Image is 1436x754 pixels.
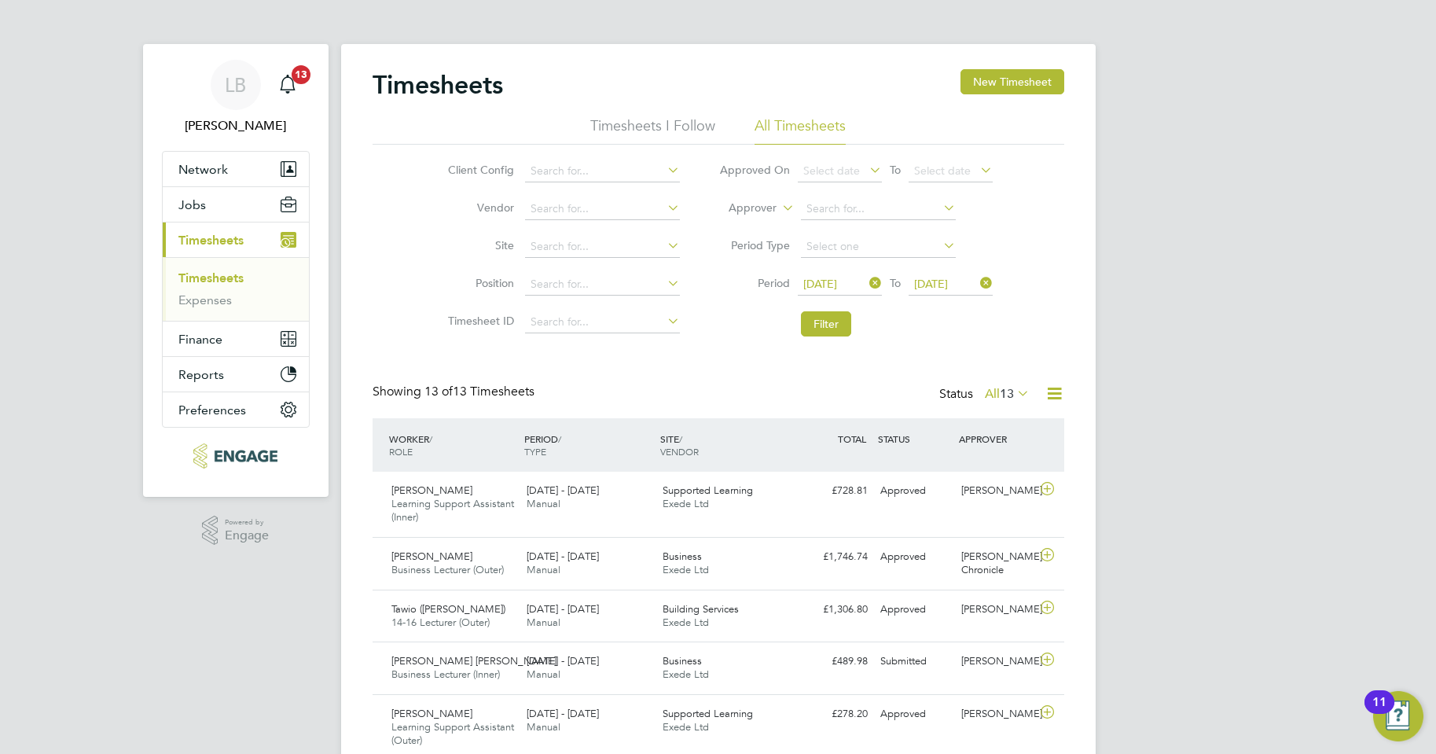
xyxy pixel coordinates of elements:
span: [DATE] - [DATE] [527,602,599,616]
span: TOTAL [838,432,866,445]
label: Period Type [719,238,790,252]
span: 13 [292,65,310,84]
div: Approved [874,597,956,623]
a: Expenses [178,292,232,307]
span: Preferences [178,403,246,417]
input: Select one [801,236,956,258]
label: Period [719,276,790,290]
div: [PERSON_NAME] [955,597,1037,623]
input: Search for... [525,160,680,182]
label: Position [443,276,514,290]
span: Exede Ltd [663,497,709,510]
span: 13 Timesheets [424,384,534,399]
div: £728.81 [792,478,874,504]
div: Approved [874,478,956,504]
span: Building Services [663,602,739,616]
label: Approved On [719,163,790,177]
label: All [985,386,1030,402]
div: PERIOD [520,425,656,465]
span: / [429,432,432,445]
span: TYPE [524,445,546,458]
span: LB [225,75,246,95]
span: Select date [914,164,971,178]
div: [PERSON_NAME] Chronicle [955,544,1037,583]
span: [PERSON_NAME] [391,550,472,563]
button: Reports [163,357,309,392]
div: £1,306.80 [792,597,874,623]
span: [DATE] [803,277,837,291]
div: WORKER [385,425,521,465]
span: Laura Badcock [162,116,310,135]
span: 13 [1000,386,1014,402]
span: Learning Support Assistant (Outer) [391,720,514,747]
span: Finance [178,332,222,347]
span: Manual [527,616,560,629]
span: Supported Learning [663,484,753,497]
label: Approver [706,200,777,216]
button: Open Resource Center, 11 new notifications [1373,691,1423,741]
span: Business [663,654,702,668]
span: [PERSON_NAME] [391,484,472,497]
div: Approved [874,544,956,570]
nav: Main navigation [143,44,329,497]
button: Finance [163,322,309,356]
div: Status [939,384,1033,406]
span: Exede Ltd [663,563,709,576]
button: Timesheets [163,223,309,257]
div: Submitted [874,649,956,675]
a: LB[PERSON_NAME] [162,60,310,135]
button: Preferences [163,392,309,427]
input: Search for... [801,198,956,220]
h2: Timesheets [373,69,503,101]
div: SITE [656,425,792,465]
span: [PERSON_NAME] [PERSON_NAME] [391,654,556,668]
span: Tawio ([PERSON_NAME]) [391,602,505,616]
span: [DATE] - [DATE] [527,707,599,720]
img: xede-logo-retina.png [193,443,277,469]
div: [PERSON_NAME] [955,478,1037,504]
span: Manual [527,668,560,681]
span: [DATE] - [DATE] [527,654,599,668]
span: Learning Support Assistant (Inner) [391,497,514,524]
div: STATUS [874,425,956,453]
span: Manual [527,497,560,510]
li: All Timesheets [755,116,846,145]
span: Select date [803,164,860,178]
input: Search for... [525,236,680,258]
li: Timesheets I Follow [590,116,715,145]
span: Engage [225,529,269,543]
span: [PERSON_NAME] [391,707,472,720]
span: Reports [178,367,224,382]
label: Vendor [443,200,514,215]
input: Search for... [525,311,680,333]
span: / [679,432,682,445]
input: Search for... [525,274,680,296]
label: Timesheet ID [443,314,514,328]
span: [DATE] - [DATE] [527,484,599,497]
span: Exede Ltd [663,720,709,734]
button: Filter [801,311,851,337]
a: Go to home page [162,443,310,469]
button: Network [163,152,309,186]
span: Jobs [178,197,206,212]
div: £278.20 [792,701,874,727]
span: To [885,273,905,293]
a: Timesheets [178,270,244,285]
div: £489.98 [792,649,874,675]
button: New Timesheet [960,69,1064,94]
span: Business [663,550,702,563]
div: APPROVER [955,425,1037,453]
span: ROLE [389,445,413,458]
div: [PERSON_NAME] [955,649,1037,675]
div: £1,746.74 [792,544,874,570]
button: Jobs [163,187,309,222]
span: 14-16 Lecturer (Outer) [391,616,490,629]
div: Showing [373,384,538,400]
span: To [885,160,905,180]
span: 13 of [424,384,453,399]
span: Business Lecturer (Inner) [391,668,500,681]
div: Approved [874,701,956,727]
span: Manual [527,563,560,576]
div: 11 [1372,702,1386,723]
div: [PERSON_NAME] [955,701,1037,727]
